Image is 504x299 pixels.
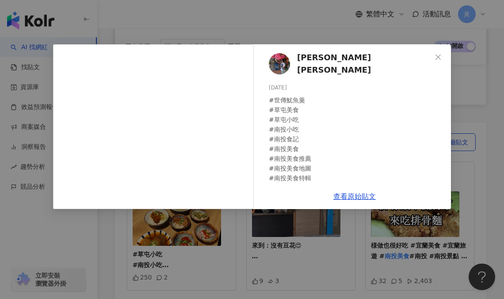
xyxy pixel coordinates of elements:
[269,84,444,92] div: [DATE]
[435,54,442,61] span: close
[269,51,431,77] a: KOL Avatar[PERSON_NAME][PERSON_NAME]
[297,51,431,77] span: [PERSON_NAME][PERSON_NAME]
[429,48,447,66] button: Close
[269,95,444,232] div: #世傳魷魚羹 #草屯美食 #草屯小吃 #南投小吃 #南投食記 #南投美食 #南投美食推薦 #南投美食地圖 #南投美食特輯 #南投美食之旅 #南投美食系列 #南投美食小吃 #南投美食日記 #南投美食特輯
[333,192,376,201] a: 查看原始貼文
[269,53,290,74] img: KOL Avatar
